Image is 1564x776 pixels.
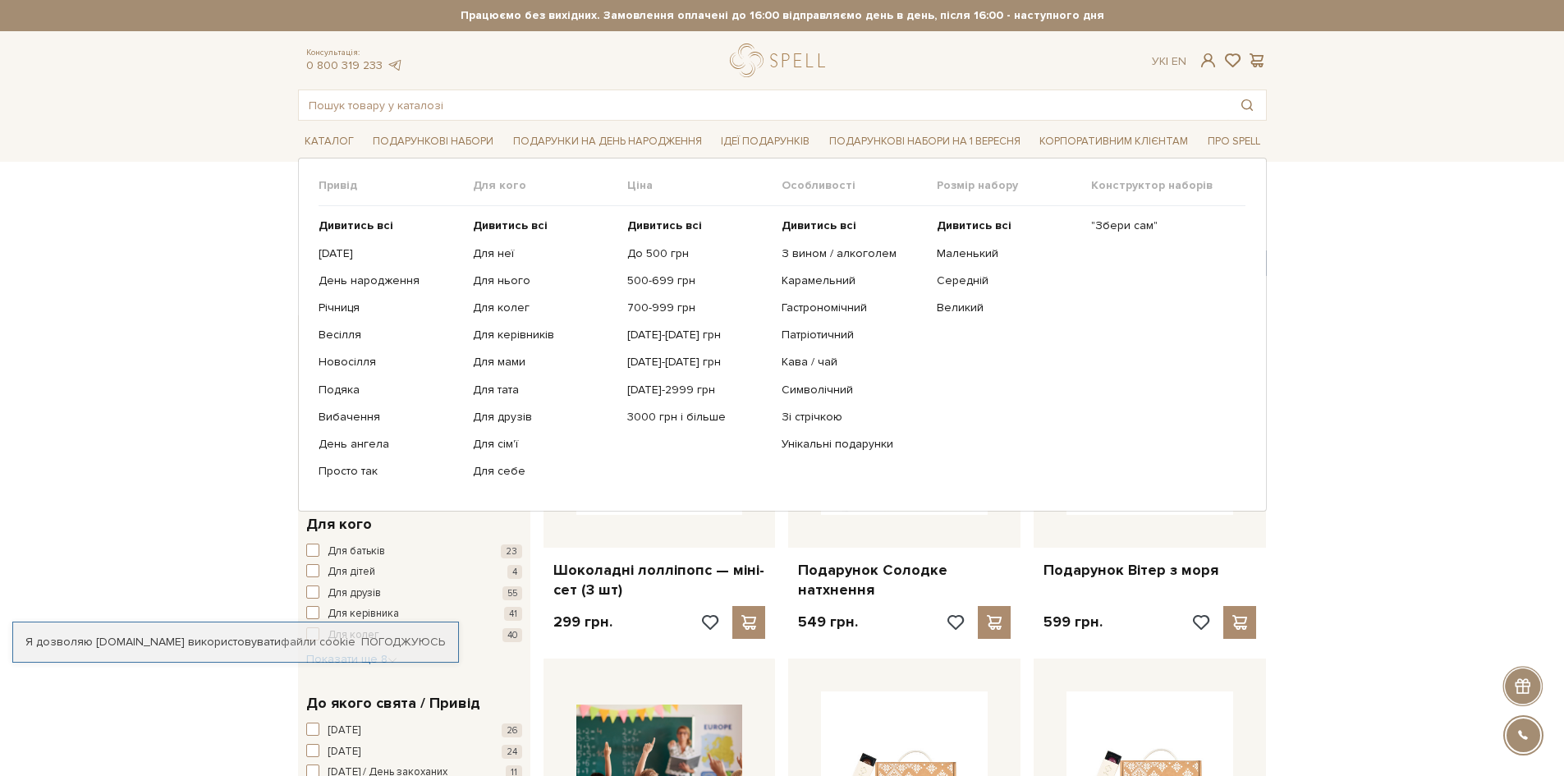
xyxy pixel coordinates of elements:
span: 40 [502,628,522,642]
a: 3000 грн і більше [627,410,769,425]
a: День народження [319,273,461,288]
p: 549 грн. [798,613,858,631]
a: Дивитись всі [627,218,769,233]
a: Просто так [319,464,461,479]
a: Дивитись всі [473,218,615,233]
span: Для друзів [328,585,381,602]
button: Для керівника 41 [306,606,522,622]
a: Дивитись всі [782,218,924,233]
span: 41 [504,607,522,621]
a: Погоджуюсь [361,635,445,650]
span: Для керівника [328,606,399,622]
button: Пошук товару у каталозі [1228,90,1266,120]
a: Для колег [473,301,615,315]
span: 4 [507,565,522,579]
span: Розмір набору [937,178,1091,193]
span: [DATE] [328,744,360,760]
span: Для кого [306,513,372,535]
a: Для мами [473,355,615,370]
a: Подарункові набори на 1 Вересня [823,127,1027,155]
a: Середній [937,273,1079,288]
a: файли cookie [281,635,355,649]
p: 599 грн. [1043,613,1103,631]
div: Я дозволяю [DOMAIN_NAME] використовувати [13,635,458,650]
a: [DATE]-[DATE] грн [627,355,769,370]
span: Для батьків [328,544,385,560]
span: 55 [502,586,522,600]
b: Дивитись всі [473,218,548,232]
a: Річниця [319,301,461,315]
p: 299 грн. [553,613,612,631]
span: 24 [502,745,522,759]
span: До якого свята / Привід [306,692,480,714]
a: 700-999 грн [627,301,769,315]
a: Кава / чай [782,355,924,370]
a: Патріотичний [782,328,924,342]
button: Для друзів 55 [306,585,522,602]
a: Дивитись всі [319,218,461,233]
a: Ідеї подарунків [714,129,816,154]
a: Дивитись всі [937,218,1079,233]
a: Гастрономічний [782,301,924,315]
b: Дивитись всі [319,218,393,232]
span: Для кого [473,178,627,193]
span: [DATE] [328,723,360,739]
span: | [1166,54,1168,68]
a: Шоколадні лолліпопс — міні-сет (3 шт) [553,561,766,599]
a: Подяка [319,383,461,397]
span: Консультація: [306,48,403,58]
a: До 500 грн [627,246,769,261]
a: Вибачення [319,410,461,425]
span: Особливості [782,178,936,193]
a: Маленький [937,246,1079,261]
div: Ук [1152,54,1186,69]
a: Весілля [319,328,461,342]
a: [DATE]-2999 грн [627,383,769,397]
a: З вином / алкоголем [782,246,924,261]
a: Для неї [473,246,615,261]
a: Для нього [473,273,615,288]
a: telegram [387,58,403,72]
span: Ціна [627,178,782,193]
b: Дивитись всі [937,218,1011,232]
strong: Працюємо без вихідних. Замовлення оплачені до 16:00 відправляємо день в день, після 16:00 - насту... [298,8,1267,23]
span: Конструктор наборів [1091,178,1245,193]
a: Подарунок Вітер з моря [1043,561,1256,580]
a: Для друзів [473,410,615,425]
a: Новосілля [319,355,461,370]
a: Карамельний [782,273,924,288]
div: Каталог [298,158,1267,512]
a: Зі стрічкою [782,410,924,425]
input: Пошук товару у каталозі [299,90,1228,120]
button: [DATE] 26 [306,723,522,739]
a: Для себе [473,464,615,479]
a: Символічний [782,383,924,397]
button: Для батьків 23 [306,544,522,560]
a: Подарунок Солодке натхнення [798,561,1011,599]
a: logo [730,44,832,77]
button: Для дітей 4 [306,564,522,581]
a: [DATE] [319,246,461,261]
span: Для дітей [328,564,375,581]
a: [DATE]-[DATE] грн [627,328,769,342]
a: Для керівників [473,328,615,342]
a: 0 800 319 233 [306,58,383,72]
span: 23 [501,544,522,558]
a: 500-699 грн [627,273,769,288]
a: Корпоративним клієнтам [1033,127,1195,155]
a: Великий [937,301,1079,315]
a: Каталог [298,129,360,154]
b: Дивитись всі [627,218,702,232]
a: День ангела [319,437,461,452]
button: [DATE] 24 [306,744,522,760]
b: Дивитись всі [782,218,856,232]
a: Про Spell [1201,129,1267,154]
a: Подарункові набори [366,129,500,154]
a: Для сім'ї [473,437,615,452]
a: "Збери сам" [1091,218,1233,233]
a: Для тата [473,383,615,397]
span: Привід [319,178,473,193]
span: 26 [502,723,522,737]
a: Унікальні подарунки [782,437,924,452]
a: Подарунки на День народження [507,129,709,154]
